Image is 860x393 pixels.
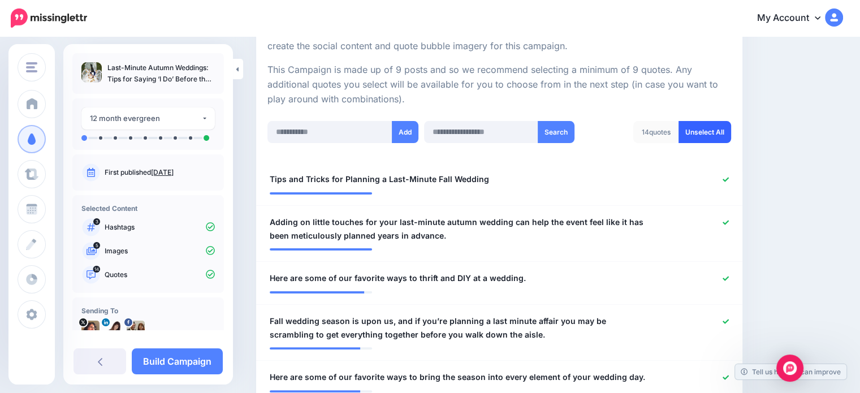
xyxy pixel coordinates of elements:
[81,204,215,213] h4: Selected Content
[267,63,731,107] p: This Campaign is made up of 9 posts and so we recommend selecting a minimum of 9 quotes. Any addi...
[105,222,215,232] p: Hashtags
[93,218,100,225] span: 3
[104,321,122,339] img: 1516360853059-36439.png
[679,121,731,143] a: Unselect All
[26,62,37,72] img: menu.png
[392,121,418,143] button: Add
[270,370,645,384] span: Here are some of our favorite ways to bring the season into every element of your wedding day.
[270,271,526,285] span: Here are some of our favorite ways to thrift and DIY at a wedding.
[93,242,100,249] span: 5
[105,246,215,256] p: Images
[93,266,101,273] span: 14
[642,128,649,136] span: 14
[633,121,679,143] div: quotes
[105,167,215,178] p: First published
[81,306,215,315] h4: Sending To
[90,112,201,125] div: 12 month evergreen
[735,364,846,379] a: Tell us how we can improve
[81,107,215,129] button: 12 month evergreen
[81,62,102,83] img: 84c519d153c57fb2563bcb2c0e096d16_thumb.jpg
[270,172,489,186] span: Tips and Tricks for Planning a Last-Minute Fall Wedding
[127,321,145,339] img: 12936747_1161812117171759_1944406923517990801_n-bsa9643.jpg
[776,355,803,382] div: Open Intercom Messenger
[11,8,87,28] img: Missinglettr
[270,314,650,342] span: Fall wedding season is upon us, and if you’re planning a last minute affair you may be scrambling...
[81,321,100,339] img: 8fVX9xhV-1030.jpg
[538,121,574,143] button: Search
[746,5,843,32] a: My Account
[270,215,650,243] span: Adding on little touches for your last-minute autumn wedding can help the event feel like it has ...
[267,24,731,54] p: Choose your favourite quotes or go with our recommendations. The quotes you choose will be used t...
[105,270,215,280] p: Quotes
[107,62,215,85] p: Last-Minute Autumn Weddings: Tips for Saying ‘I Do’ Before the Leaves Fall
[151,168,174,176] a: [DATE]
